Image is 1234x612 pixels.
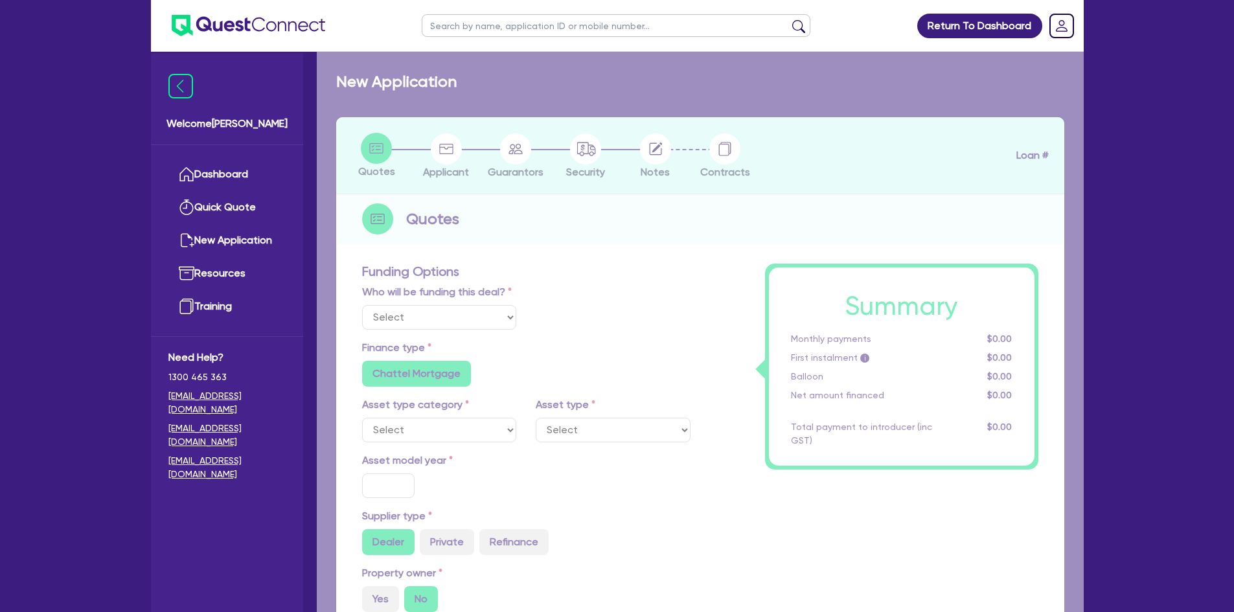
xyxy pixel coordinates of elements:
a: [EMAIL_ADDRESS][DOMAIN_NAME] [168,422,286,449]
a: New Application [168,224,286,257]
span: Welcome [PERSON_NAME] [166,116,288,131]
img: resources [179,266,194,281]
span: Need Help? [168,350,286,365]
a: [EMAIL_ADDRESS][DOMAIN_NAME] [168,454,286,481]
img: quick-quote [179,199,194,215]
a: Dropdown toggle [1045,9,1079,43]
a: Return To Dashboard [917,14,1042,38]
a: Dashboard [168,158,286,191]
a: Quick Quote [168,191,286,224]
img: icon-menu-close [168,74,193,98]
a: Resources [168,257,286,290]
img: training [179,299,194,314]
input: Search by name, application ID or mobile number... [422,14,810,37]
img: new-application [179,232,194,248]
a: Training [168,290,286,323]
img: quest-connect-logo-blue [172,15,325,36]
span: 1300 465 363 [168,370,286,384]
a: [EMAIL_ADDRESS][DOMAIN_NAME] [168,389,286,416]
